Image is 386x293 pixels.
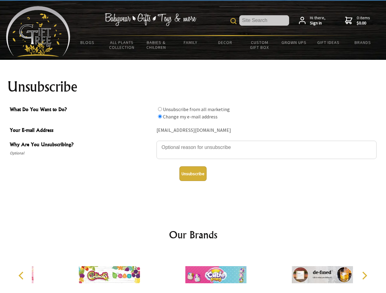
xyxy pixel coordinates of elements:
[10,150,153,157] span: Optional
[10,126,153,135] span: Your E-mail Address
[357,15,370,26] span: 0 items
[12,227,374,242] h2: Our Brands
[105,36,139,54] a: All Plants Collection
[139,36,174,54] a: Babies & Children
[6,6,70,57] img: Babyware - Gifts - Toys and more...
[310,20,325,26] strong: Sign in
[346,36,380,49] a: Brands
[208,36,242,49] a: Decor
[7,79,379,94] h1: Unsubscribe
[70,36,105,49] a: BLOGS
[15,269,29,282] button: Previous
[230,18,237,24] img: product search
[158,114,162,118] input: What Do You Want to Do?
[156,126,377,135] div: [EMAIL_ADDRESS][DOMAIN_NAME]
[163,106,230,112] label: Unsubscribe from all marketing
[179,166,207,181] button: Unsubscribe
[358,269,371,282] button: Next
[10,106,153,114] span: What Do You Want to Do?
[163,114,218,120] label: Change my e-mail address
[156,141,377,159] textarea: Why Are You Unsubscribing?
[105,13,196,26] img: Babywear - Gifts - Toys & more
[345,15,370,26] a: 0 items$0.00
[174,36,208,49] a: Family
[311,36,346,49] a: Gift Ideas
[239,15,289,26] input: Site Search
[158,107,162,111] input: What Do You Want to Do?
[10,141,153,150] span: Why Are You Unsubscribing?
[242,36,277,54] a: Custom Gift Box
[299,15,325,26] a: Hi there,Sign in
[277,36,311,49] a: Grown Ups
[310,15,325,26] span: Hi there,
[357,20,370,26] strong: $0.00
